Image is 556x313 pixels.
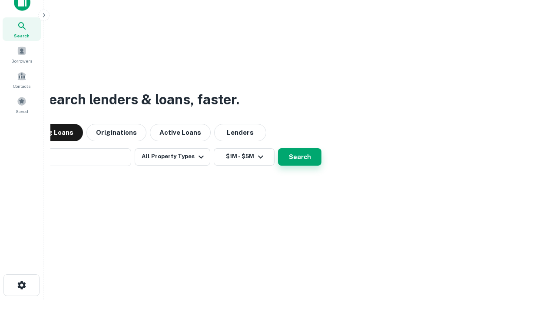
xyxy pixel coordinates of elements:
[3,17,41,41] a: Search
[3,43,41,66] a: Borrowers
[278,148,321,166] button: Search
[86,124,146,141] button: Originations
[3,93,41,117] a: Saved
[513,243,556,285] iframe: Chat Widget
[150,124,211,141] button: Active Loans
[214,148,275,166] button: $1M - $5M
[16,108,28,115] span: Saved
[11,57,32,64] span: Borrowers
[40,89,239,110] h3: Search lenders & loans, faster.
[135,148,210,166] button: All Property Types
[214,124,266,141] button: Lenders
[3,68,41,91] a: Contacts
[14,32,30,39] span: Search
[13,83,30,90] span: Contacts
